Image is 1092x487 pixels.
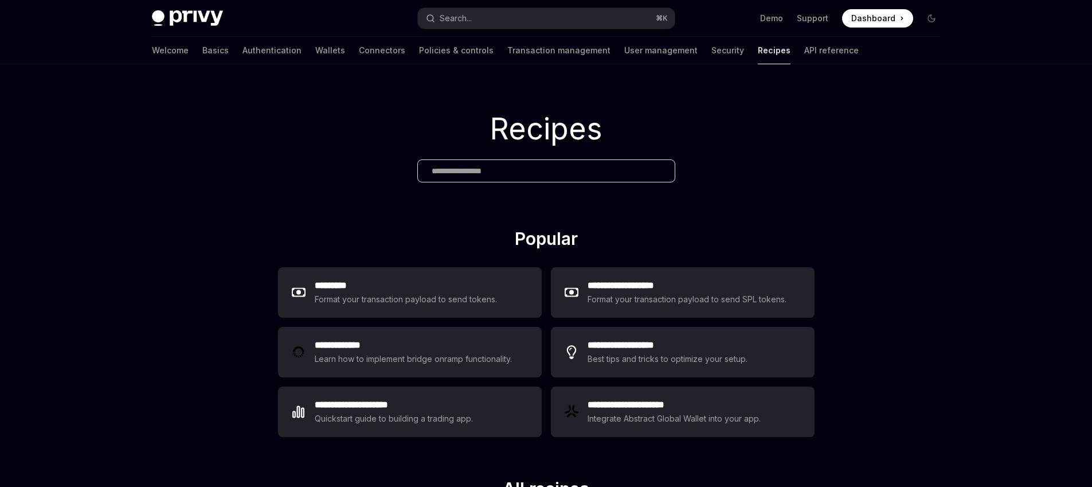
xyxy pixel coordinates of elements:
[797,13,828,24] a: Support
[152,37,189,64] a: Welcome
[440,11,472,25] div: Search...
[656,14,668,23] span: ⌘ K
[315,37,345,64] a: Wallets
[315,293,497,306] div: Format your transaction payload to send tokens.
[315,412,473,426] div: Quickstart guide to building a trading app.
[507,37,610,64] a: Transaction management
[419,37,494,64] a: Policies & controls
[359,37,405,64] a: Connectors
[922,9,941,28] button: Toggle dark mode
[278,267,542,318] a: **** ****Format your transaction payload to send tokens.
[242,37,302,64] a: Authentication
[278,228,815,254] h2: Popular
[315,352,512,366] div: Learn how to implement bridge onramp functionality.
[842,9,913,28] a: Dashboard
[278,327,542,377] a: **** **** ***Learn how to implement bridge onramp functionality.
[624,37,698,64] a: User management
[588,412,761,426] div: Integrate Abstract Global Wallet into your app.
[851,13,895,24] span: Dashboard
[202,37,229,64] a: Basics
[588,293,786,306] div: Format your transaction payload to send SPL tokens.
[711,37,744,64] a: Security
[418,8,675,29] button: Search...⌘K
[152,10,223,26] img: dark logo
[758,37,790,64] a: Recipes
[804,37,859,64] a: API reference
[760,13,783,24] a: Demo
[588,352,747,366] div: Best tips and tricks to optimize your setup.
